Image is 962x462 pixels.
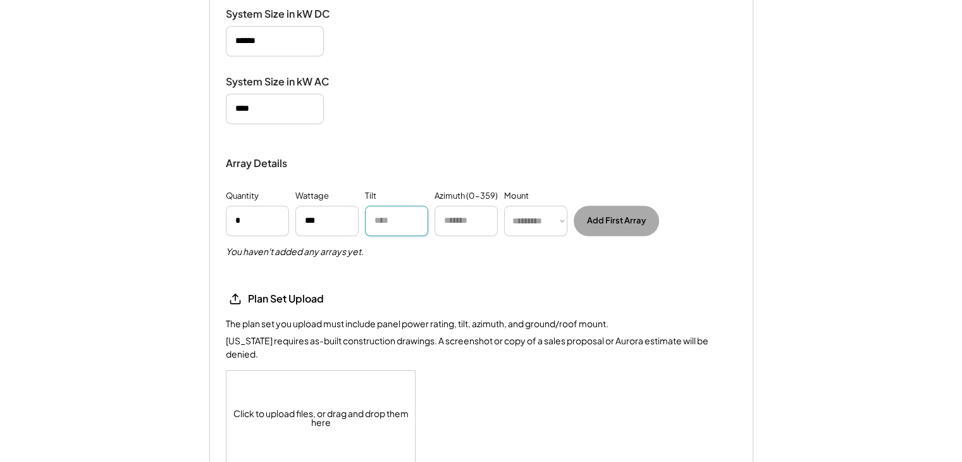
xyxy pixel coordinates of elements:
div: Plan Set Upload [248,292,374,306]
h5: You haven't added any arrays yet. [226,246,364,258]
div: System Size in kW AC [226,75,352,89]
div: [US_STATE] requires as-built construction drawings. A screenshot or copy of a sales proposal or A... [226,334,737,361]
div: Azimuth (0-359) [435,190,498,203]
div: Mount [504,190,529,203]
div: The plan set you upload must include panel power rating, tilt, azimuth, and ground/roof mount. [226,318,608,330]
div: Wattage [295,190,329,203]
div: System Size in kW DC [226,8,352,21]
div: Tilt [365,190,376,203]
button: Add First Array [574,206,659,236]
div: Array Details [226,156,289,171]
div: Quantity [226,190,259,203]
